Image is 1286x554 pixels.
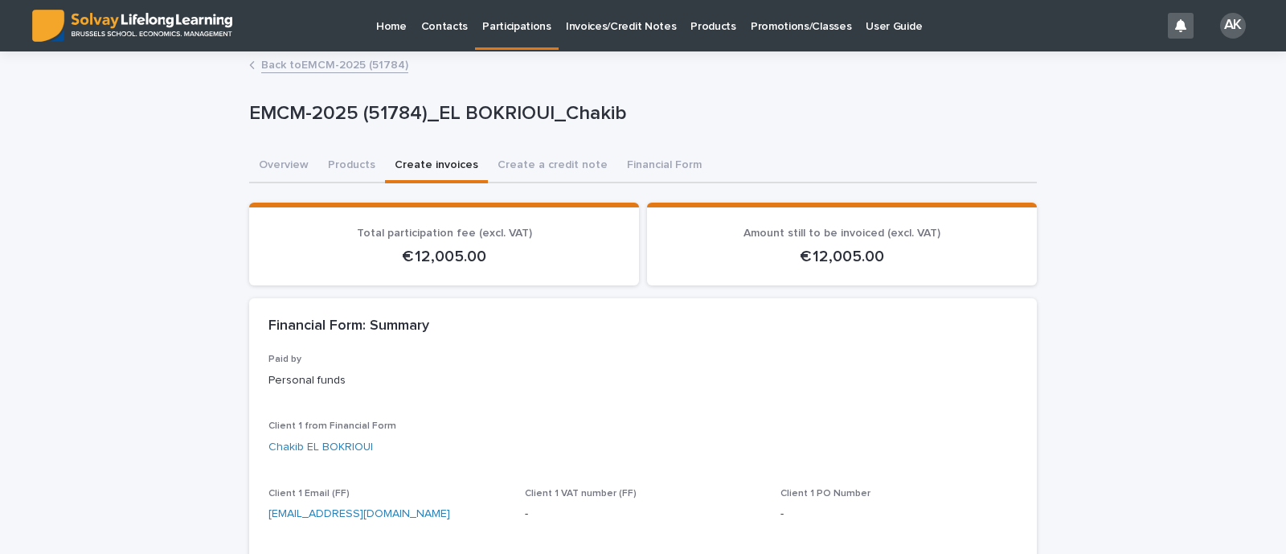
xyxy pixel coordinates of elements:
[488,150,617,183] button: Create a credit note
[268,355,301,364] span: Paid by
[617,150,711,183] button: Financial Form
[32,10,232,42] img: ED0IkcNQHGZZMpCVrDht
[666,247,1018,266] p: € 12,005.00
[268,421,396,431] span: Client 1 from Financial Form
[249,150,318,183] button: Overview
[249,102,1030,125] p: EMCM-2025 (51784)_EL BOKRIOUI_Chakib
[357,228,532,239] span: Total participation fee (excl. VAT)
[743,228,940,239] span: Amount still to be invoiced (excl. VAT)
[1220,13,1246,39] div: AK
[525,506,762,523] p: -
[268,439,373,456] a: Chakib EL BOKRIOUI
[780,506,1018,523] p: -
[525,489,637,499] span: Client 1 VAT number (FF)
[268,508,450,519] a: [EMAIL_ADDRESS][DOMAIN_NAME]
[261,55,408,73] a: Back toEMCM-2025 (51784)
[268,318,429,335] h2: Financial Form: Summary
[780,489,870,499] span: Client 1 PO Number
[268,489,350,499] span: Client 1 Email (FF)
[268,247,620,266] p: € 12,005.00
[318,150,385,183] button: Products
[385,150,488,183] button: Create invoices
[268,372,1018,389] p: Personal funds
